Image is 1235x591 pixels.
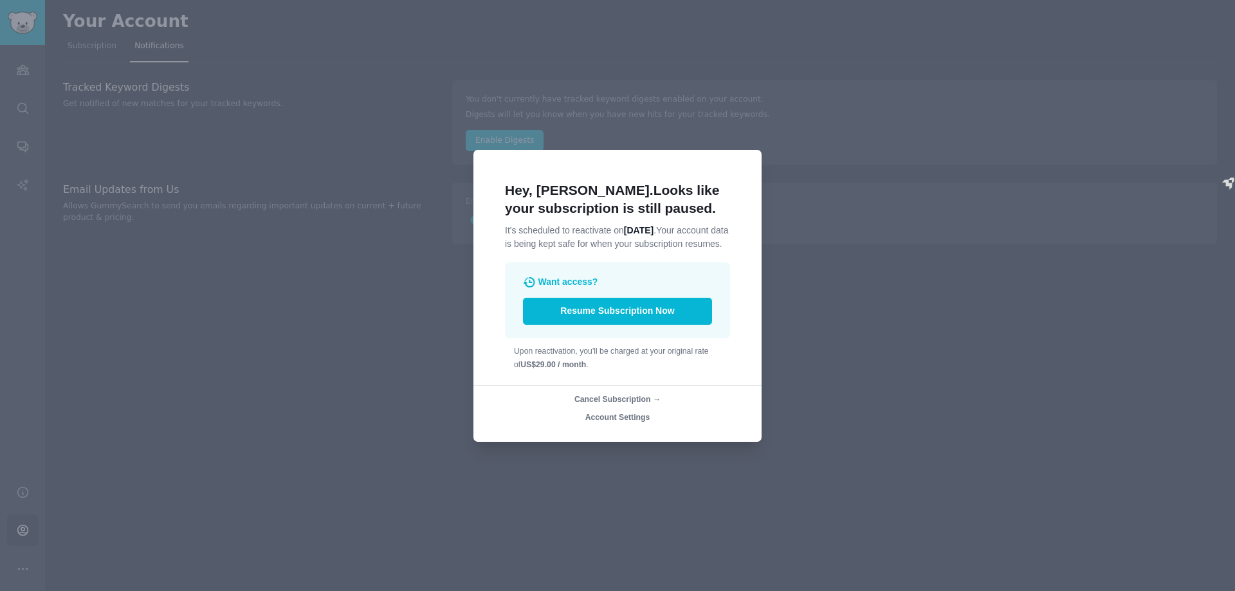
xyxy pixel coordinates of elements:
span: Cancel Subscription → [574,395,661,404]
span: It's scheduled to reactivate on . [505,225,656,235]
button: Resume Subscription Now [523,298,712,325]
b: US$29.00 / month [520,360,586,369]
span: Upon reactivation, you'll be charged at your original rate of . [514,347,709,369]
span: [DATE] [624,225,654,235]
span: Want access? [538,277,598,287]
span: Account Settings [585,413,650,422]
h1: Hey, [PERSON_NAME]. [505,181,730,217]
p: Your account data is being kept safe for when your subscription resumes. [505,224,730,251]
